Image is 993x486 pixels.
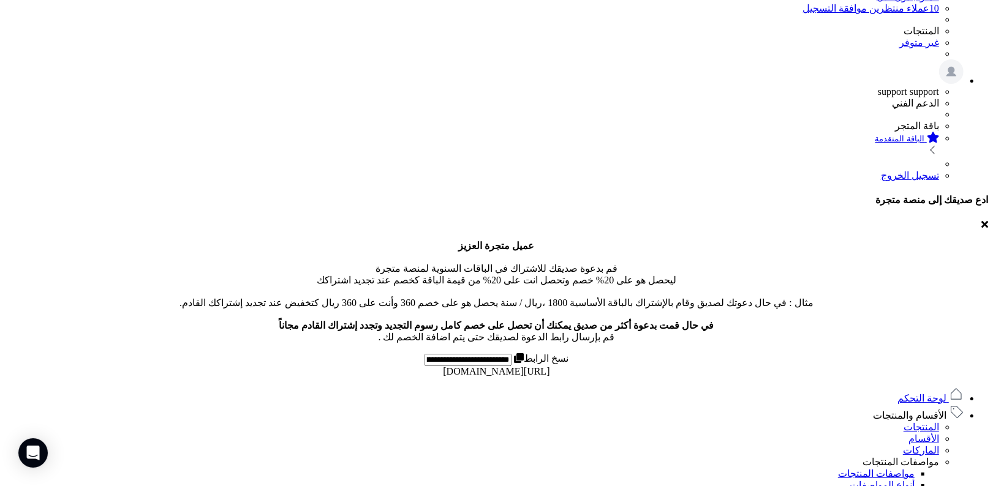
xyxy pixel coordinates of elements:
a: الماركات [903,445,939,455]
small: الباقة المتقدمة [875,134,924,143]
a: الباقة المتقدمة [5,132,939,159]
li: باقة المتجر [5,120,939,132]
span: 10 [929,3,939,13]
a: تسجيل الخروج [881,170,939,181]
li: الدعم الفني [5,97,939,109]
a: مواصفات المنتجات [863,457,939,467]
a: لوحة التحكم [897,393,964,403]
a: غير متوفر [899,37,939,48]
span: الأقسام والمنتجات [873,410,946,421]
div: [URL][DOMAIN_NAME] [5,366,988,377]
h4: ادع صديقك إلى منصة متجرة [5,194,988,206]
span: لوحة التحكم [897,393,946,403]
a: المنتجات [904,422,939,432]
label: نسخ الرابط [512,353,568,364]
p: قم بدعوة صديقك للاشتراك في الباقات السنوية لمنصة متجرة ليحصل هو على 20% خصم وتحصل انت على 20% من ... [5,240,988,343]
b: في حال قمت بدعوة أكثر من صديق يمكنك أن تحصل على خصم كامل رسوم التجديد وتجدد إشتراك القادم مجاناً [279,320,714,331]
div: Open Intercom Messenger [18,438,48,468]
a: 10عملاء منتظرين موافقة التسجيل [802,3,939,13]
li: المنتجات [5,25,939,37]
span: support support [878,86,939,97]
a: الأقسام [908,433,939,444]
a: مواصفات المنتجات [838,468,915,479]
b: عميل متجرة العزيز [459,241,535,251]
